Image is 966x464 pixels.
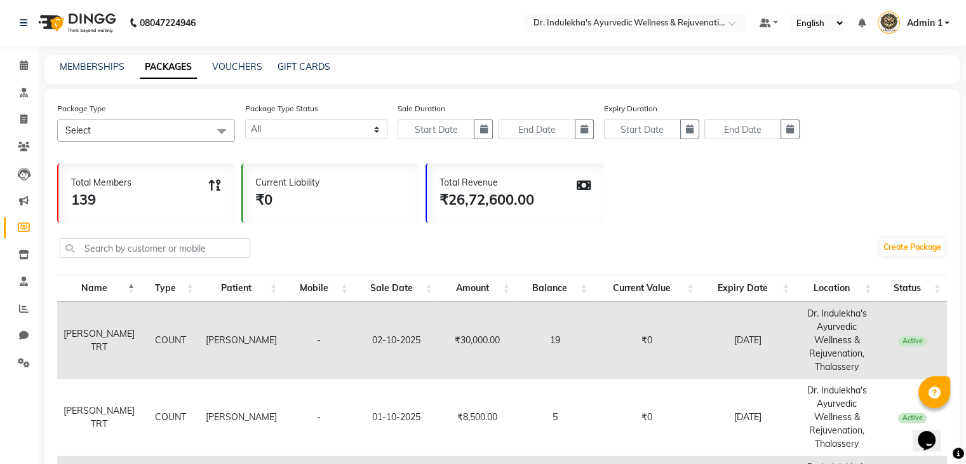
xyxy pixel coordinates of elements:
th: Sale Date: activate to sort column ascending [354,275,439,302]
a: Create Package [880,238,944,256]
th: Expiry Date: activate to sort column ascending [701,275,796,302]
label: Sale Duration [398,103,445,114]
input: Start Date [604,119,681,139]
input: End Date [498,119,575,139]
td: Dr. Indulekha's Ayurvedic Wellness & Rejuvenation, Thalassery [796,302,878,379]
th: Status: activate to sort column ascending [878,275,947,302]
th: Location: activate to sort column ascending [796,275,878,302]
td: [PERSON_NAME] [199,379,283,456]
input: Search by customer or mobile [60,238,250,258]
input: End Date [704,119,781,139]
td: COUNT [141,379,199,456]
img: logo [32,5,119,41]
iframe: chat widget [913,413,953,451]
div: 139 [71,189,131,210]
span: Select [65,125,91,136]
img: Admin 1 [878,11,900,34]
div: Total Members [71,176,131,189]
td: [DATE] [701,379,796,456]
th: Current Value: activate to sort column ascending [594,275,701,302]
th: Type: activate to sort column ascending [141,275,199,302]
td: ₹0 [594,302,701,379]
label: Package Type Status [245,103,318,114]
th: Balance: activate to sort column ascending [516,275,594,302]
a: VOUCHERS [212,61,262,72]
th: Patient: activate to sort column ascending [199,275,283,302]
div: Current Liability [255,176,319,189]
a: PACKAGES [140,56,197,79]
a: MEMBERSHIPS [60,61,124,72]
td: Dr. Indulekha's Ayurvedic Wellness & Rejuvenation, Thalassery [796,379,878,456]
div: Total Revenue [439,176,534,189]
td: ₹8,500.00 [438,379,516,456]
th: Amount: activate to sort column ascending [438,275,516,302]
td: [DATE] [701,302,796,379]
td: - [283,379,354,456]
td: [PERSON_NAME] TRT [57,379,141,456]
span: Admin 1 [906,17,942,30]
td: [PERSON_NAME] TRT [57,302,141,379]
td: 19 [516,302,594,379]
td: 01-10-2025 [354,379,439,456]
th: Name: activate to sort column descending [57,275,141,302]
label: Expiry Duration [604,103,657,114]
div: ₹0 [255,189,319,210]
input: Start Date [398,119,474,139]
td: - [283,302,354,379]
td: 02-10-2025 [354,302,439,379]
span: Active [898,336,927,346]
td: ₹0 [594,379,701,456]
div: ₹26,72,600.00 [439,189,534,210]
td: [PERSON_NAME] [199,302,283,379]
th: Mobile: activate to sort column ascending [283,275,354,302]
span: Active [898,413,927,423]
a: GIFT CARDS [278,61,330,72]
td: 5 [516,379,594,456]
td: COUNT [141,302,199,379]
b: 08047224946 [140,5,196,41]
td: ₹30,000.00 [438,302,516,379]
label: Package Type [57,103,106,114]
